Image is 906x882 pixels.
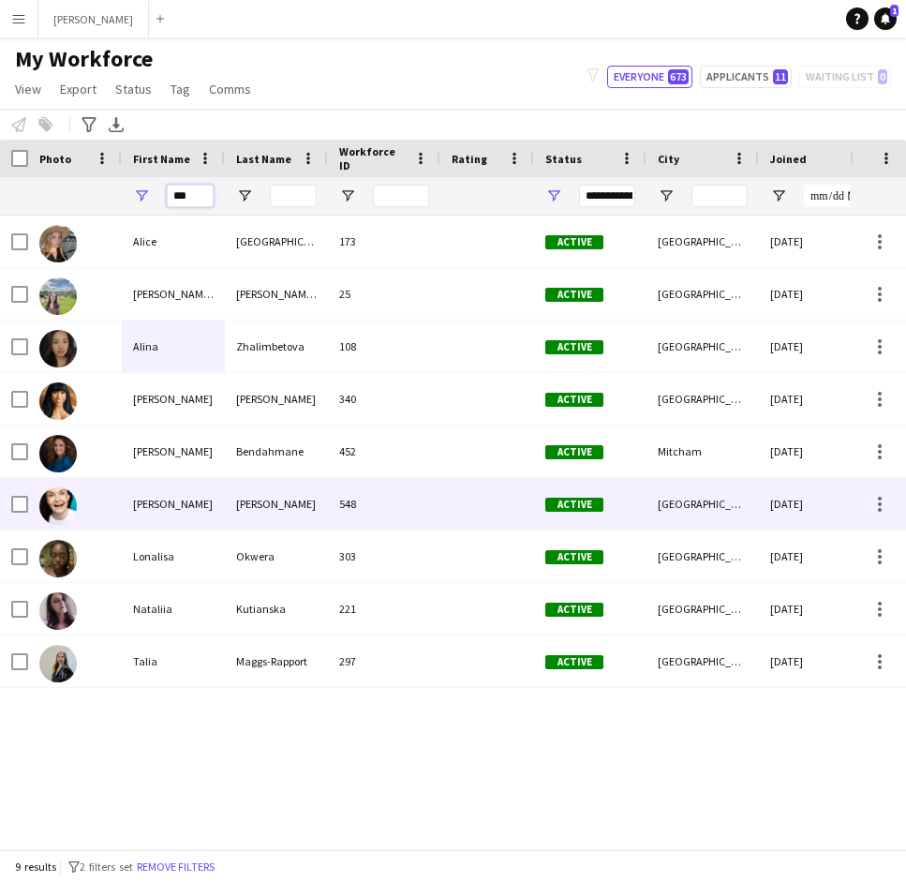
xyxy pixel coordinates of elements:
[39,152,71,166] span: Photo
[545,603,603,617] span: Active
[122,216,225,267] div: Alice
[39,382,77,420] img: Aline Pereira
[133,187,150,204] button: Open Filter Menu
[122,268,225,320] div: [PERSON_NAME] [PERSON_NAME]
[133,857,218,877] button: Remove filters
[39,487,77,525] img: Alison Martin-Jones
[545,655,603,669] span: Active
[122,478,225,530] div: [PERSON_NAME]
[646,635,759,687] div: [GEOGRAPHIC_DATA]
[646,216,759,267] div: [GEOGRAPHIC_DATA]
[759,373,871,425] div: [DATE]
[874,7,897,30] a: 1
[759,635,871,687] div: [DATE]
[328,635,440,687] div: 297
[39,540,77,577] img: Lonalisa Okwera
[759,268,871,320] div: [DATE]
[39,592,77,630] img: Nataliia Kutianska
[646,426,759,477] div: Mitcham
[607,66,692,88] button: Everyone673
[646,583,759,635] div: [GEOGRAPHIC_DATA]
[452,152,487,166] span: Rating
[225,321,328,372] div: Zhalimbetova
[328,321,440,372] div: 108
[39,225,77,262] img: Alice Casota
[646,373,759,425] div: [GEOGRAPHIC_DATA]
[167,185,214,207] input: First Name Filter Input
[225,583,328,635] div: Kutianska
[759,216,871,267] div: [DATE]
[122,531,225,582] div: Lonalisa
[80,860,133,874] span: 2 filters set
[773,69,788,84] span: 11
[225,373,328,425] div: [PERSON_NAME]
[339,187,356,204] button: Open Filter Menu
[328,531,440,582] div: 303
[270,185,317,207] input: Last Name Filter Input
[328,373,440,425] div: 340
[890,5,899,17] span: 1
[545,550,603,564] span: Active
[759,321,871,372] div: [DATE]
[122,321,225,372] div: Alina
[133,152,190,166] span: First Name
[373,185,429,207] input: Workforce ID Filter Input
[39,645,77,682] img: Talia Maggs-Rapport
[39,277,77,315] img: Alice Marie Macintyre-Béon
[105,113,127,136] app-action-btn: Export XLSX
[15,45,153,73] span: My Workforce
[108,77,159,101] a: Status
[545,187,562,204] button: Open Filter Menu
[770,152,807,166] span: Joined
[339,144,407,172] span: Workforce ID
[759,531,871,582] div: [DATE]
[122,373,225,425] div: [PERSON_NAME]
[545,152,582,166] span: Status
[38,1,149,37] button: [PERSON_NAME]
[646,478,759,530] div: [GEOGRAPHIC_DATA]
[236,187,253,204] button: Open Filter Menu
[122,635,225,687] div: Talia
[770,187,787,204] button: Open Filter Menu
[225,268,328,320] div: [PERSON_NAME]-Béon
[236,152,291,166] span: Last Name
[646,531,759,582] div: [GEOGRAPHIC_DATA]
[209,81,251,97] span: Comms
[225,478,328,530] div: [PERSON_NAME]
[328,268,440,320] div: 25
[646,321,759,372] div: [GEOGRAPHIC_DATA]
[328,478,440,530] div: 548
[658,187,675,204] button: Open Filter Menu
[225,216,328,267] div: [GEOGRAPHIC_DATA]
[545,288,603,302] span: Active
[804,185,860,207] input: Joined Filter Input
[328,216,440,267] div: 173
[691,185,748,207] input: City Filter Input
[163,77,198,101] a: Tag
[545,445,603,459] span: Active
[545,340,603,354] span: Active
[658,152,679,166] span: City
[328,426,440,477] div: 452
[668,69,689,84] span: 673
[171,81,190,97] span: Tag
[115,81,152,97] span: Status
[201,77,259,101] a: Comms
[7,77,49,101] a: View
[545,235,603,249] span: Active
[759,426,871,477] div: [DATE]
[78,113,100,136] app-action-btn: Advanced filters
[60,81,97,97] span: Export
[122,583,225,635] div: Nataliia
[122,426,225,477] div: [PERSON_NAME]
[52,77,104,101] a: Export
[15,81,41,97] span: View
[225,531,328,582] div: Okwera
[759,583,871,635] div: [DATE]
[646,268,759,320] div: [GEOGRAPHIC_DATA]
[225,426,328,477] div: Bendahmane
[759,478,871,530] div: [DATE]
[225,635,328,687] div: Maggs-Rapport
[39,435,77,472] img: Alison Bendahmane
[545,498,603,512] span: Active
